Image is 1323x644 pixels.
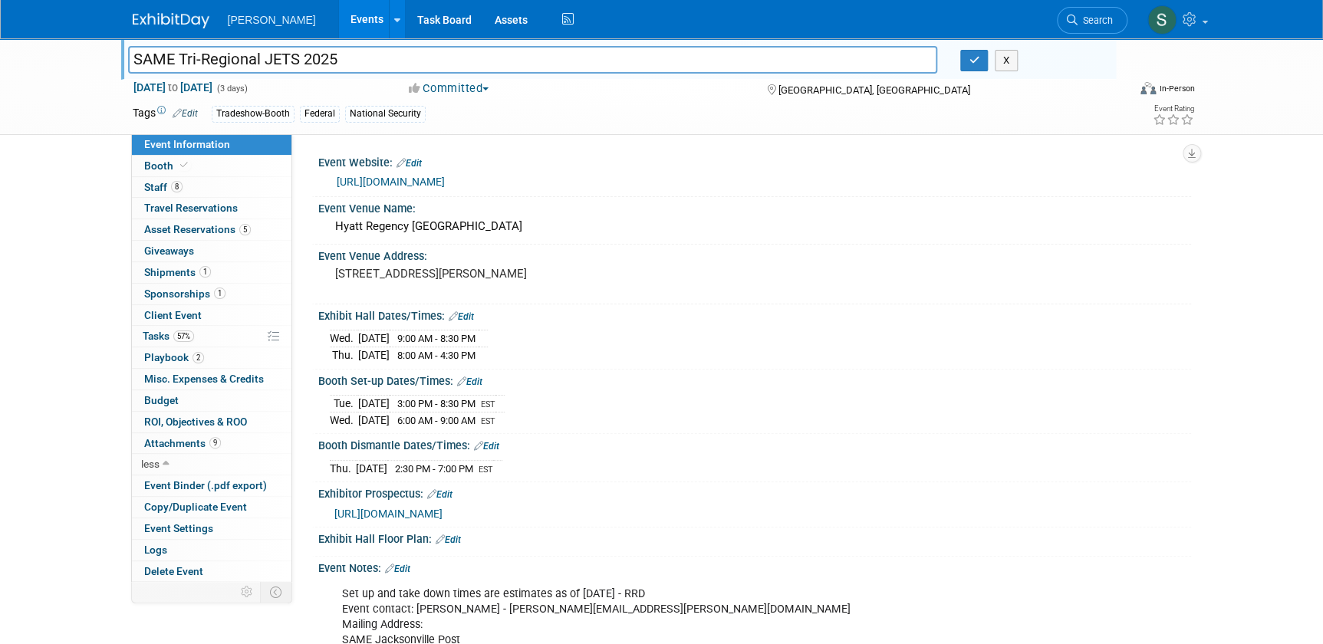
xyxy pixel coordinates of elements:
span: Shipments [144,266,211,278]
td: Thu. [330,460,356,476]
a: Giveaways [132,241,291,261]
span: Event Information [144,138,230,150]
td: Tags [133,105,198,123]
span: 8 [171,181,183,192]
a: Staff8 [132,177,291,198]
div: Booth Dismantle Dates/Times: [318,434,1191,454]
div: Event Venue Address: [318,245,1191,264]
a: Event Binder (.pdf export) [132,475,291,496]
button: Committed [403,80,495,97]
button: X [995,50,1019,71]
a: Attachments9 [132,433,291,454]
span: 1 [199,266,211,278]
span: Sponsorships [144,287,225,300]
td: Tue. [330,396,358,412]
a: Booth [132,156,291,176]
span: Logs [144,544,167,556]
span: [DATE] [DATE] [133,80,213,94]
td: Wed. [330,330,358,347]
span: EST [481,416,495,426]
div: Exhibit Hall Floor Plan: [318,527,1191,547]
a: Budget [132,390,291,411]
td: Wed. [330,412,358,428]
span: to [166,81,180,94]
i: Booth reservation complete [180,161,188,169]
span: Playbook [144,351,204,363]
a: [URL][DOMAIN_NAME] [334,508,443,520]
span: 3:00 PM - 8:30 PM [397,398,476,409]
span: 5 [239,224,251,235]
a: Edit [385,563,410,574]
span: Budget [144,394,179,406]
span: 6:00 AM - 9:00 AM [397,415,476,426]
span: 8:00 AM - 4:30 PM [397,350,476,361]
a: Delete Event [132,561,291,582]
span: Client Event [144,309,202,321]
span: EST [479,465,493,475]
span: Event Binder (.pdf export) [144,479,267,491]
img: Format-Inperson.png [1140,82,1156,94]
a: Copy/Duplicate Event [132,497,291,517]
div: Hyatt Regency [GEOGRAPHIC_DATA] [330,215,1180,238]
span: Staff [144,181,183,193]
span: EST [481,399,495,409]
span: Giveaways [144,245,194,257]
a: Playbook2 [132,347,291,368]
span: less [141,458,160,470]
span: Copy/Duplicate Event [144,501,247,513]
pre: [STREET_ADDRESS][PERSON_NAME] [335,267,665,281]
a: Logs [132,540,291,560]
a: Edit [397,158,422,169]
span: Misc. Expenses & Credits [144,373,264,385]
div: Event Venue Name: [318,197,1191,216]
div: Tradeshow-Booth [212,106,295,122]
a: Event Information [132,134,291,155]
span: Event Settings [144,522,213,534]
a: less [132,454,291,475]
a: Travel Reservations [132,198,291,219]
img: ExhibitDay [133,13,209,28]
a: Sponsorships1 [132,284,291,304]
a: Edit [457,376,482,387]
td: [DATE] [356,460,387,476]
div: Exhibitor Prospectus: [318,482,1191,502]
span: 9 [209,437,221,449]
td: Personalize Event Tab Strip [234,582,261,602]
div: Event Website: [318,151,1191,171]
div: Federal [300,106,340,122]
td: [DATE] [358,412,390,428]
a: Client Event [132,305,291,326]
a: Edit [436,534,461,545]
div: Exhibit Hall Dates/Times: [318,304,1191,324]
a: Event Settings [132,518,291,539]
span: 57% [173,330,194,342]
a: Search [1057,7,1127,34]
a: ROI, Objectives & ROO [132,412,291,432]
div: Event Rating [1152,105,1193,113]
img: Sharon Aurelio [1147,5,1177,34]
span: Tasks [143,330,194,342]
span: Search [1078,15,1113,26]
span: 1 [214,287,225,299]
a: Edit [427,489,453,500]
div: National Security [345,106,426,122]
td: [DATE] [358,330,390,347]
a: Edit [474,441,499,452]
a: [URL][DOMAIN_NAME] [337,176,445,188]
span: 2:30 PM - 7:00 PM [395,463,473,475]
a: Asset Reservations5 [132,219,291,240]
div: In-Person [1158,83,1194,94]
a: Tasks57% [132,326,291,347]
span: Attachments [144,437,221,449]
a: Edit [449,311,474,322]
span: ROI, Objectives & ROO [144,416,247,428]
a: Misc. Expenses & Credits [132,369,291,389]
span: 9:00 AM - 8:30 PM [397,333,476,344]
div: Event Format [1037,80,1195,103]
div: Event Notes: [318,557,1191,577]
span: Delete Event [144,565,203,577]
span: Asset Reservations [144,223,251,235]
span: Booth [144,159,191,172]
span: 2 [193,352,204,363]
